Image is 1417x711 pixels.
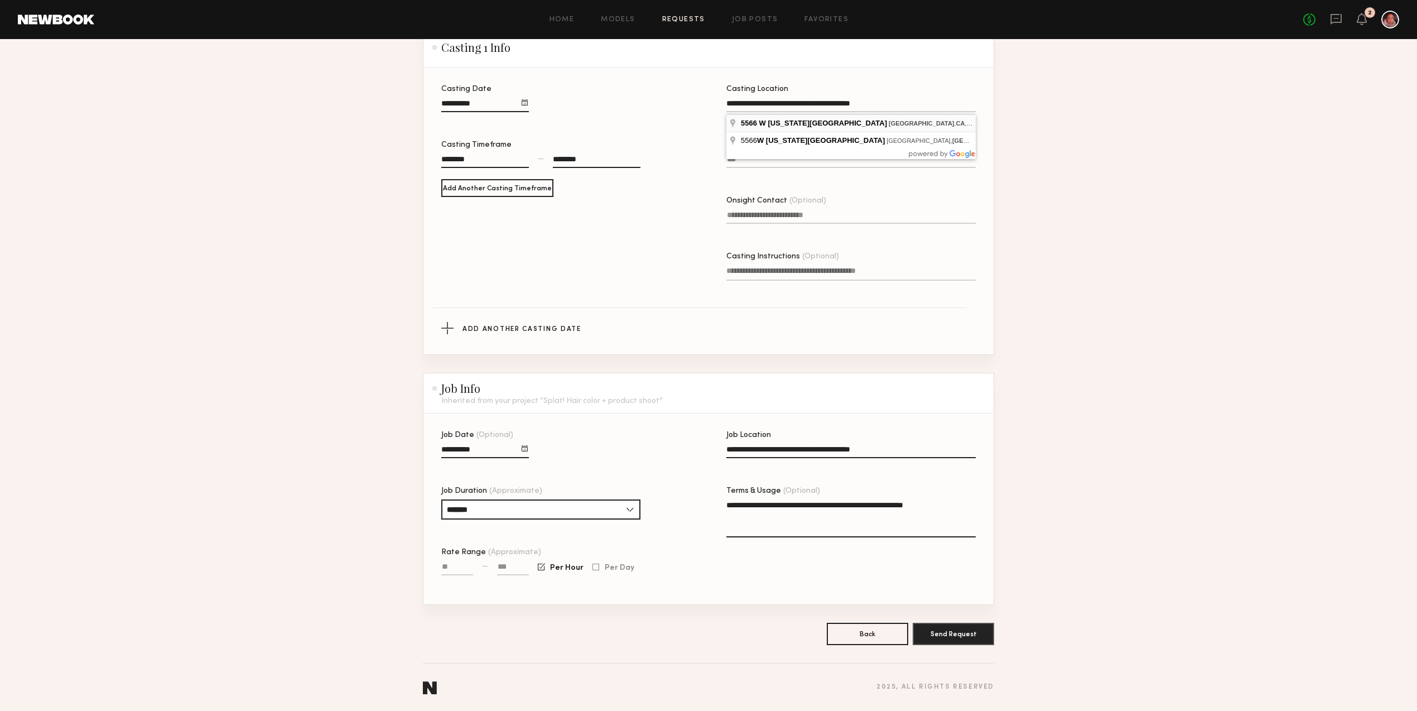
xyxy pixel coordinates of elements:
div: Casting Timeframe [441,141,640,149]
span: [GEOGRAPHIC_DATA], , , [886,137,1096,144]
span: Per Day [605,565,634,571]
button: Add Another Casting Date [441,308,976,348]
span: (Approximate) [488,549,541,556]
span: , , [889,120,1032,127]
input: Job Location [726,445,976,458]
div: Casting Instructions [726,253,976,261]
div: 2 [1368,10,1372,16]
h2: Job Info [432,382,663,395]
input: Suite / Apt(Optional) [726,155,976,168]
span: (Optional) [783,487,820,495]
input: Casting Location [726,99,976,112]
span: W [US_STATE][GEOGRAPHIC_DATA] [759,119,887,127]
a: Favorites [804,16,849,23]
textarea: Casting Instructions(Optional) [726,265,976,281]
a: Requests [662,16,705,23]
a: Home [550,16,575,23]
textarea: Terms & Usage(Optional) [726,499,976,537]
p: Inherited from your project “Splat! Hair color + product shoot” [441,397,663,405]
div: Casting Location [726,85,976,93]
span: (Approximate) [489,487,542,495]
span: (Optional) [789,197,826,205]
span: [GEOGRAPHIC_DATA] [952,137,1018,144]
h2: Casting 1 Info [432,41,510,54]
input: Onsight Contact(Optional) [726,211,976,224]
a: Models [601,16,635,23]
div: Job Duration [441,487,640,495]
div: — [482,563,488,570]
div: Job Location [726,431,976,439]
div: 2025 , all rights reserved [876,684,994,691]
button: Back [827,623,908,645]
button: Send Request [913,623,994,645]
div: Job Date [441,431,529,439]
span: (Optional) [802,253,839,261]
div: Rate Range [441,549,691,556]
span: Add Another Casting Date [462,326,581,333]
div: — [538,155,544,163]
span: 5566 [741,136,886,145]
span: W [US_STATE][GEOGRAPHIC_DATA] [757,136,885,145]
a: Job Posts [732,16,778,23]
span: 5566 [741,119,757,127]
div: Onsight Contact [726,197,976,205]
div: Terms & Usage [726,487,976,495]
span: CA [956,120,965,127]
span: Per Hour [550,565,584,571]
div: Casting Date [441,85,529,93]
button: Add Another Casting Timeframe [441,179,553,197]
span: [GEOGRAPHIC_DATA] [889,120,955,127]
span: (Optional) [476,431,513,439]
